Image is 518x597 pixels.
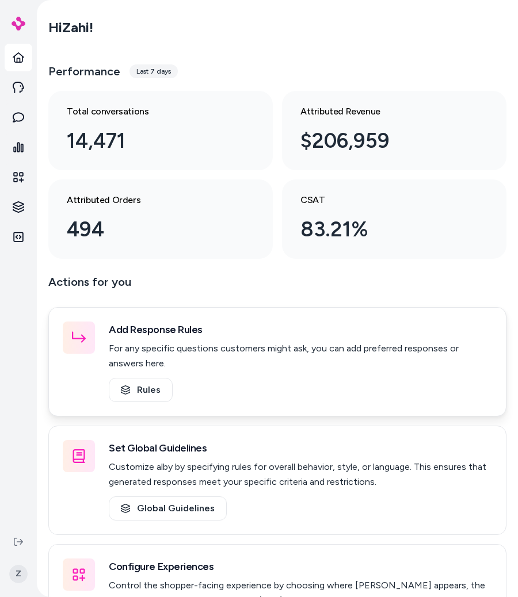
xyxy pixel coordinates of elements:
[300,125,470,156] div: $206,959
[67,105,236,118] h3: Total conversations
[48,63,120,79] h3: Performance
[109,558,492,575] h3: Configure Experiences
[9,565,28,583] span: Z
[129,64,178,78] div: Last 7 days
[48,179,273,259] a: Attributed Orders 494
[67,214,236,245] div: 494
[300,214,470,245] div: 83.21%
[12,17,25,30] img: alby Logo
[48,91,273,170] a: Total conversations 14,471
[48,19,93,36] h2: Hi Zahi !
[109,460,492,489] p: Customize alby by specifying rules for overall behavior, style, or language. This ensures that ge...
[67,125,236,156] div: 14,471
[109,322,492,338] h3: Add Response Rules
[7,556,30,592] button: Z
[300,105,470,118] h3: Attributed Revenue
[282,179,506,259] a: CSAT 83.21%
[109,496,227,521] a: Global Guidelines
[67,193,236,207] h3: Attributed Orders
[282,91,506,170] a: Attributed Revenue $206,959
[300,193,470,207] h3: CSAT
[109,378,173,402] a: Rules
[109,341,492,371] p: For any specific questions customers might ask, you can add preferred responses or answers here.
[48,273,506,300] p: Actions for you
[109,440,492,456] h3: Set Global Guidelines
